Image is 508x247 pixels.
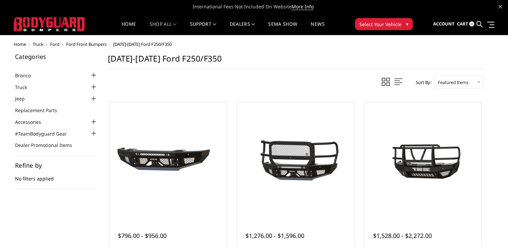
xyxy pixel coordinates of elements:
span: ▾ [406,20,408,27]
img: BODYGUARD BUMPERS [14,17,86,31]
a: Dealers [230,22,255,35]
a: Ford [50,41,59,47]
a: Cart 0 [457,15,474,33]
a: News [311,22,324,35]
a: Accessories [15,118,49,126]
span: $1,276.00 - $1,596.00 [245,232,304,240]
a: More Info [292,3,314,10]
a: Bronco [15,72,39,79]
a: Support [190,22,216,35]
span: $796.00 - $956.00 [118,232,167,240]
a: Truck [15,84,35,91]
a: Dealer Promotional Items [15,142,80,149]
a: shop all [150,22,177,35]
span: [DATE]-[DATE] Ford F250/F350 [113,41,172,47]
button: Select Your Vehicle [355,18,413,30]
h5: Refine by [15,162,98,168]
img: 2023-2025 Ford F250-350 - FT Series - Base Front Bumper [115,136,221,186]
h5: Categories [15,54,98,60]
label: Sort By: [412,77,431,87]
a: Account [433,15,455,33]
a: #TeamBodyguard Gear [15,130,75,137]
a: Home [122,22,136,35]
a: 2023-2025 Ford F250-350 - FT Series - Base Front Bumper [111,104,225,218]
a: Replacement Parts [15,107,65,114]
div: No filters applied [15,162,98,189]
a: 2023-2025 Ford F250-350 - FT Series - Extreme Front Bumper 2023-2025 Ford F250-350 - FT Series - ... [239,104,352,218]
a: Home [14,41,26,47]
h1: [DATE]-[DATE] Ford F250/F350 [108,54,483,69]
span: $1,528.00 - $2,272.00 [373,232,432,240]
a: 2023-2025 Ford F250-350 - T2 Series - Extreme Front Bumper (receiver or winch) 2023-2025 Ford F25... [366,104,480,218]
a: Jeep [15,95,33,102]
a: SEMA Show [268,22,297,35]
span: 0 [469,21,474,26]
span: Select Your Vehicle [359,21,401,28]
a: Ford Front Bumpers [66,41,107,47]
span: Cart [457,21,468,27]
img: 2023-2025 Ford F250-350 - T2 Series - Extreme Front Bumper (receiver or winch) [369,131,476,190]
span: Account [433,21,455,27]
a: Truck [33,41,43,47]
